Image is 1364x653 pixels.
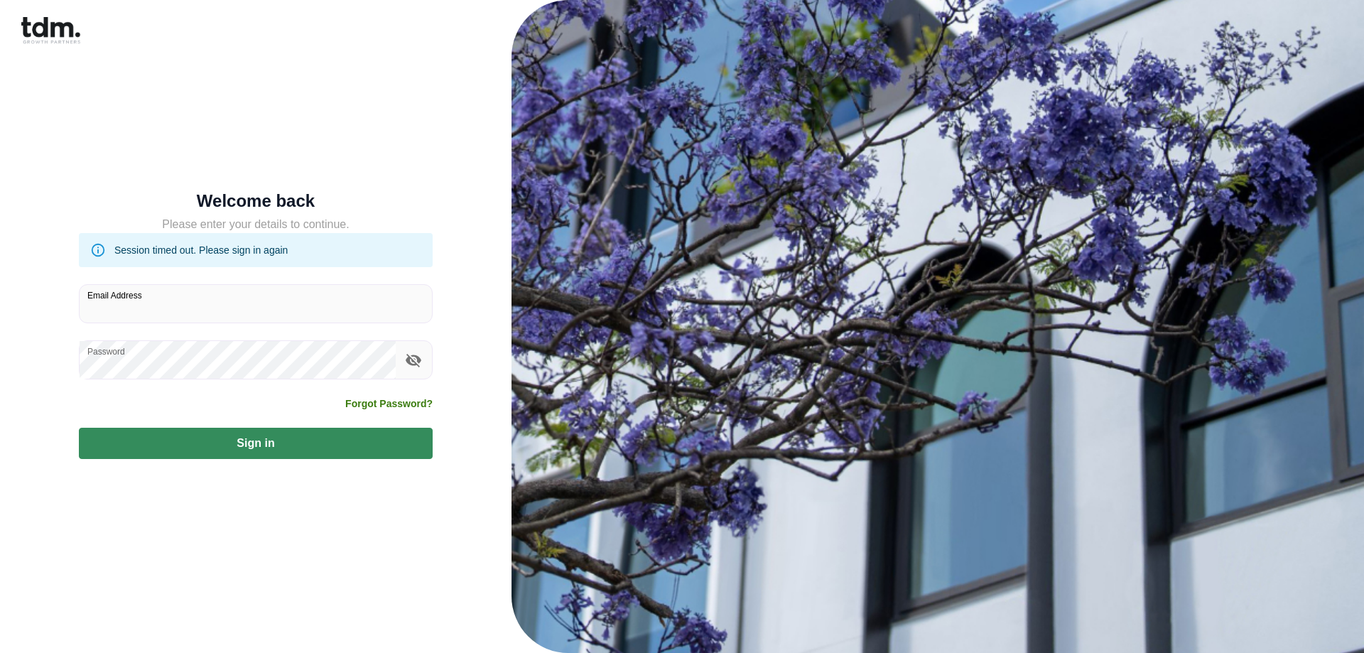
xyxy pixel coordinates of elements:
div: Session timed out. Please sign in again [114,237,288,263]
label: Email Address [87,289,142,301]
button: toggle password visibility [401,348,426,372]
a: Forgot Password? [345,396,433,411]
h5: Please enter your details to continue. [79,216,433,233]
label: Password [87,345,125,357]
button: Sign in [79,428,433,459]
h5: Welcome back [79,194,433,208]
